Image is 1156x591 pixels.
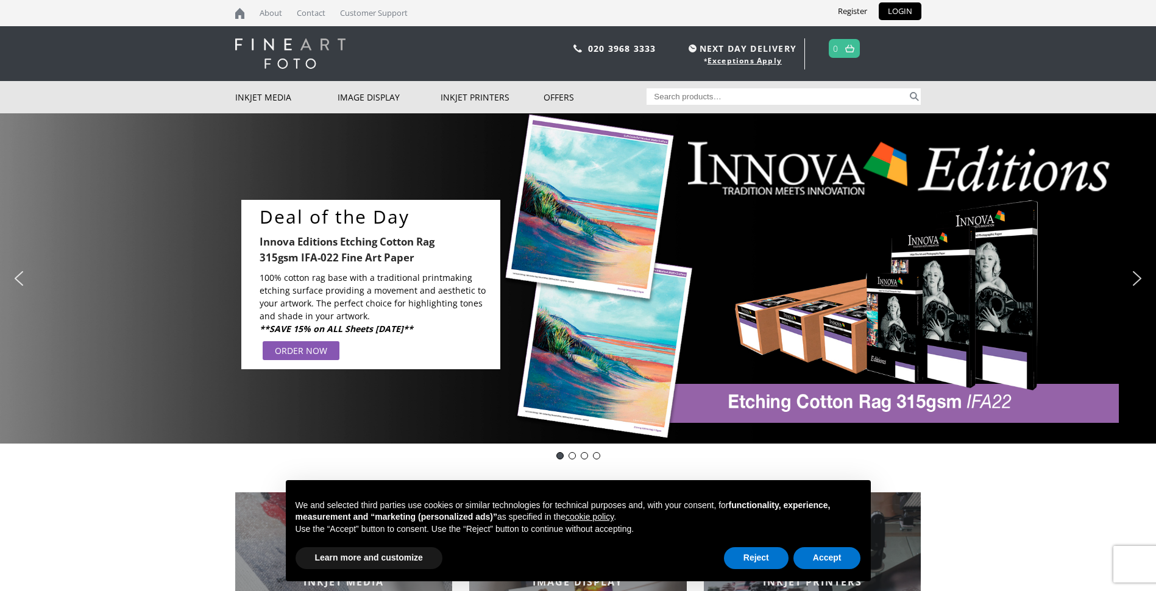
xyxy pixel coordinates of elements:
button: Learn more and customize [296,547,442,569]
div: Choose slide to display. [554,450,603,462]
h2: INKJET MEDIA [235,575,453,589]
div: DOTWeek- IFA13 ALL SIZES [569,452,576,459]
img: logo-white.svg [235,38,346,69]
a: Offers [544,81,647,113]
div: Innova-general [581,452,588,459]
div: Notice [276,470,881,591]
a: 0 [833,40,839,57]
a: ORDER NOW [263,341,339,360]
a: Inkjet Printers [441,81,544,113]
a: Deal of the Day [260,206,494,228]
a: Inkjet Media [235,81,338,113]
b: Innova Editions Etching Cotton Rag 315gsm IFA-022 Fine Art Paper [260,235,434,264]
button: Accept [793,547,861,569]
img: phone.svg [573,44,582,52]
button: Reject [724,547,789,569]
a: Exceptions Apply [707,55,782,66]
input: Search products… [647,88,907,105]
a: Register [829,2,876,20]
b: **SAVE 15% on ALL Sheets [DATE]** [260,323,413,334]
a: 020 3968 3333 [588,43,656,54]
a: LOGIN [879,2,921,20]
div: pinch book [593,452,600,459]
div: ORDER NOW [275,344,327,357]
div: Deal of the DayInnova Editions Etching Cotton Rag 315gsm IFA-022 Fine Art Paper 100% cotton rag b... [241,200,500,369]
p: We and selected third parties use cookies or similar technologies for technical purposes and, wit... [296,500,861,523]
strong: functionality, experience, measurement and “marketing (personalized ads)” [296,500,831,522]
img: previous arrow [9,269,29,288]
a: Image Display [338,81,441,113]
p: Use the “Accept” button to consent. Use the “Reject” button to continue without accepting. [296,523,861,536]
img: next arrow [1127,269,1147,288]
span: NEXT DAY DELIVERY [686,41,796,55]
div: DOTD-Innova Editions IFA22 [556,452,564,459]
p: 100% cotton rag base with a traditional printmaking etching surface providing a movement and aest... [260,271,488,322]
img: basket.svg [845,44,854,52]
a: cookie policy [566,512,614,522]
button: Search [907,88,921,105]
img: time.svg [689,44,697,52]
